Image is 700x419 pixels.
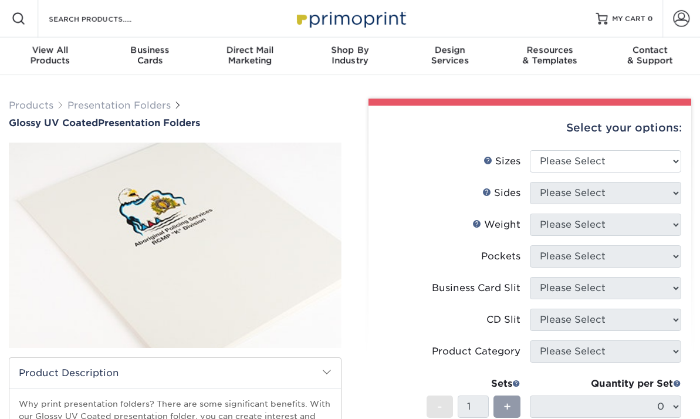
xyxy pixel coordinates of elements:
[9,130,341,360] img: Glossy UV Coated 01
[300,45,400,55] span: Shop By
[400,45,500,66] div: Services
[48,12,162,26] input: SEARCH PRODUCTS.....
[503,398,511,415] span: +
[67,100,171,111] a: Presentation Folders
[9,358,341,388] h2: Product Description
[292,6,409,31] img: Primoprint
[481,249,520,263] div: Pockets
[530,377,681,391] div: Quantity per Set
[427,377,520,391] div: Sets
[486,313,520,327] div: CD Slit
[432,344,520,359] div: Product Category
[432,281,520,295] div: Business Card Slit
[9,117,341,129] a: Glossy UV CoatedPresentation Folders
[300,45,400,66] div: Industry
[400,45,500,55] span: Design
[600,45,700,66] div: & Support
[400,38,500,75] a: DesignServices
[200,45,300,66] div: Marketing
[100,38,199,75] a: BusinessCards
[600,45,700,55] span: Contact
[648,15,653,23] span: 0
[483,154,520,168] div: Sizes
[9,117,341,129] h1: Presentation Folders
[500,38,600,75] a: Resources& Templates
[200,38,300,75] a: Direct MailMarketing
[600,38,700,75] a: Contact& Support
[500,45,600,55] span: Resources
[612,14,645,24] span: MY CART
[100,45,199,66] div: Cards
[472,218,520,232] div: Weight
[378,106,682,150] div: Select your options:
[437,398,442,415] span: -
[9,100,53,111] a: Products
[482,186,520,200] div: Sides
[9,117,98,129] span: Glossy UV Coated
[200,45,300,55] span: Direct Mail
[300,38,400,75] a: Shop ByIndustry
[500,45,600,66] div: & Templates
[100,45,199,55] span: Business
